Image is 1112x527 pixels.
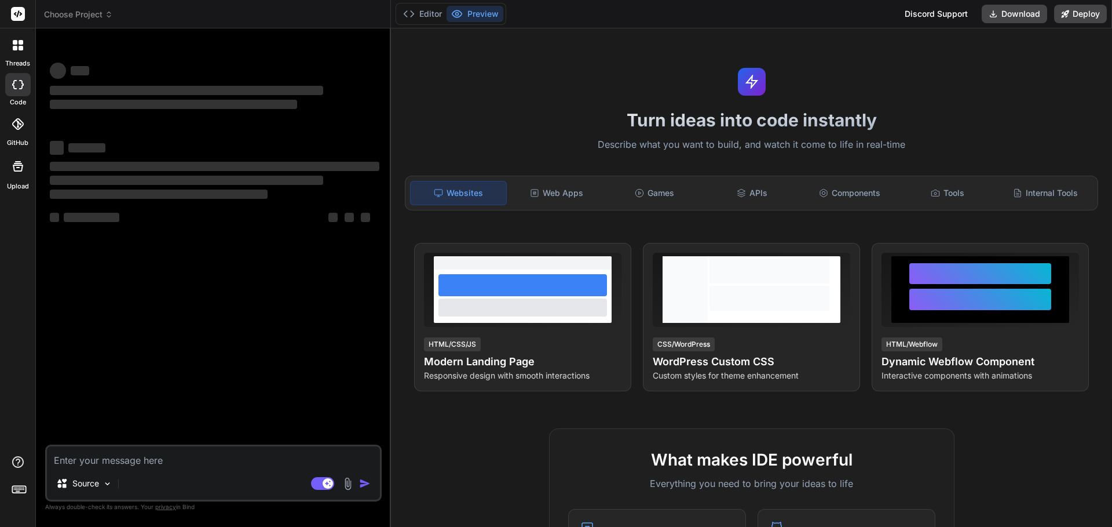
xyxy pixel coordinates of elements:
[607,181,703,205] div: Games
[345,213,354,222] span: ‌
[361,213,370,222] span: ‌
[50,162,379,171] span: ‌
[50,86,323,95] span: ‌
[44,9,113,20] span: Choose Project
[68,143,105,152] span: ‌
[45,501,382,513] p: Always double-check its answers. Your in Bind
[653,354,850,370] h4: WordPress Custom CSS
[50,213,59,222] span: ‌
[71,66,89,75] span: ‌
[72,478,99,489] p: Source
[802,181,898,205] div: Components
[103,479,112,489] img: Pick Models
[398,137,1105,152] p: Describe what you want to build, and watch it come to life in real-time
[64,213,119,222] span: ‌
[704,181,800,205] div: APIs
[50,190,268,199] span: ‌
[653,337,715,351] div: CSS/WordPress
[7,181,29,191] label: Upload
[359,478,371,489] img: icon
[341,477,354,490] img: attachment
[900,181,996,205] div: Tools
[10,97,26,107] label: code
[50,100,297,109] span: ‌
[398,110,1105,130] h1: Turn ideas into code instantly
[50,63,66,79] span: ‌
[424,354,621,370] h4: Modern Landing Page
[5,59,30,68] label: threads
[568,477,935,490] p: Everything you need to bring your ideas to life
[568,448,935,472] h2: What makes IDE powerful
[50,176,323,185] span: ‌
[898,5,975,23] div: Discord Support
[424,337,481,351] div: HTML/CSS/JS
[881,337,942,351] div: HTML/Webflow
[997,181,1093,205] div: Internal Tools
[881,370,1079,381] p: Interactive components with animations
[50,141,64,155] span: ‌
[447,6,503,22] button: Preview
[398,6,447,22] button: Editor
[653,370,850,381] p: Custom styles for theme enhancement
[982,5,1047,23] button: Download
[424,370,621,381] p: Responsive design with smooth interactions
[410,181,507,205] div: Websites
[881,354,1079,370] h4: Dynamic Webflow Component
[328,213,338,222] span: ‌
[1054,5,1107,23] button: Deploy
[155,503,176,510] span: privacy
[7,138,28,148] label: GitHub
[509,181,605,205] div: Web Apps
